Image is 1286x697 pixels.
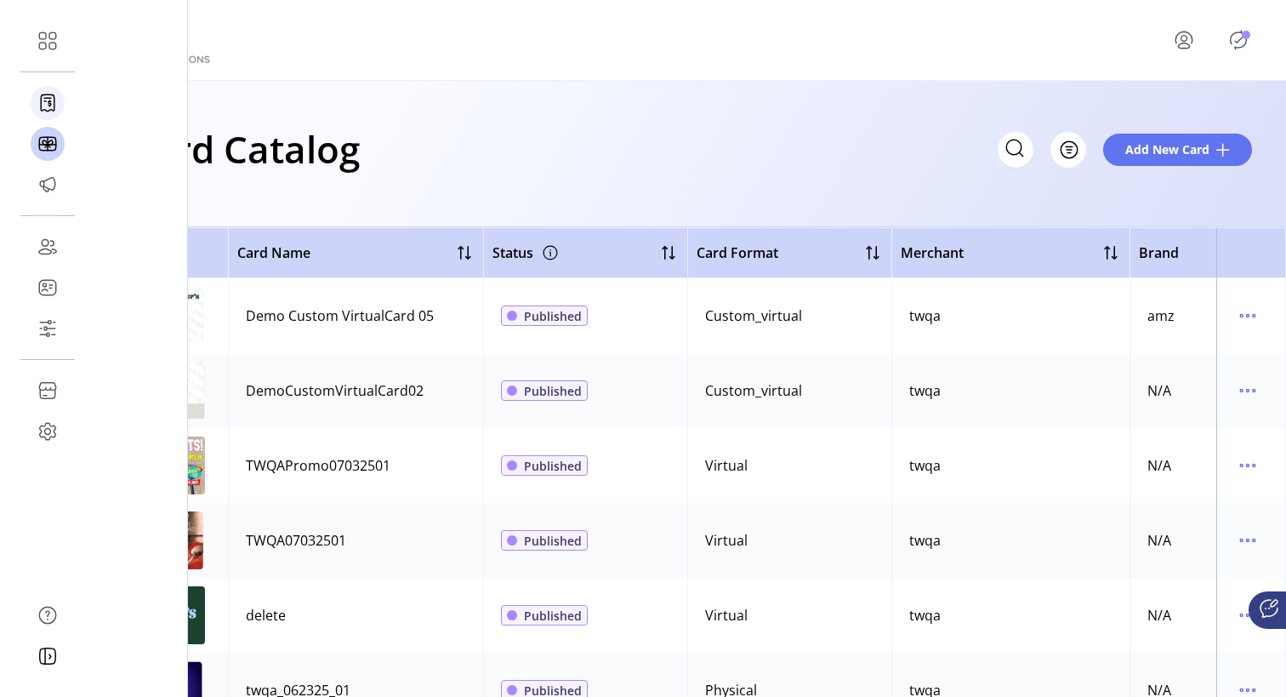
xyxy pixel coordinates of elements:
[246,306,434,326] div: Demo Custom VirtualCard 05
[1147,605,1171,626] div: N/A
[1147,455,1171,476] div: N/A
[1234,302,1261,329] button: menu
[246,530,346,551] div: TWQA07032501
[246,380,424,401] div: DemoCustomVirtualCard02
[909,530,941,551] div: twqa
[705,380,802,401] div: Custom_virtual
[1234,377,1261,404] button: menu
[909,605,941,626] div: twqa
[492,239,560,266] div: Status
[1050,132,1086,168] button: Filter Button
[909,306,941,326] div: twqa
[1103,134,1252,166] button: Add New Card
[524,607,582,625] span: Published
[1147,530,1171,551] div: N/A
[909,380,941,401] div: twqa
[1147,380,1171,401] div: N/A
[901,243,964,263] span: Merchant
[129,119,360,179] h1: Card Catalog
[1234,452,1261,479] button: menu
[705,455,748,476] div: Virtual
[909,455,941,476] div: twqa
[524,532,582,550] span: Published
[237,243,310,263] span: Card Name
[1234,527,1261,554] button: menu
[524,307,582,325] span: Published
[998,132,1033,168] input: Search
[524,457,582,475] span: Published
[246,455,390,476] div: TWQAPromo07032501
[705,306,802,326] div: Custom_virtual
[1125,140,1209,158] span: Add New Card
[1234,602,1261,629] button: menu
[524,382,582,400] span: Published
[1150,20,1225,60] button: menu
[705,530,748,551] div: Virtual
[697,243,778,263] span: Card Format
[1225,26,1252,54] button: Publisher Panel
[246,605,286,626] div: delete
[1139,243,1179,263] span: Brand
[1147,306,1175,326] div: amz
[705,605,748,626] div: Virtual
